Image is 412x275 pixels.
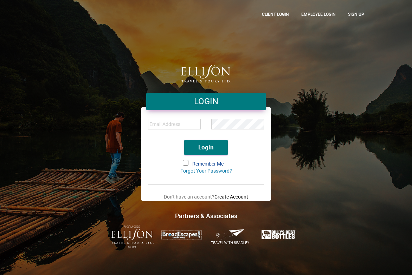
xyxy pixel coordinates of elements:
a: Forgot Your Password? [180,168,232,174]
h4: Partners & Associates [43,212,369,220]
a: CLient Login [257,5,294,23]
img: Travel-With-Bradley.png [210,229,252,245]
button: Login [184,140,228,155]
a: Employee Login [296,5,341,23]
p: Don't have an account? [148,193,264,201]
a: Sign up [343,5,369,23]
img: logo.png [181,65,231,82]
h4: LOGIN [152,96,260,108]
img: ET-Voyages-text-colour-Logo-with-est.png [111,226,154,248]
img: Billys-Best-Bottles.png [258,228,301,241]
a: Create Account [214,194,248,200]
input: Email Address [148,119,201,129]
label: Remember Me [184,161,229,168]
img: broadescapes.png [160,230,203,240]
